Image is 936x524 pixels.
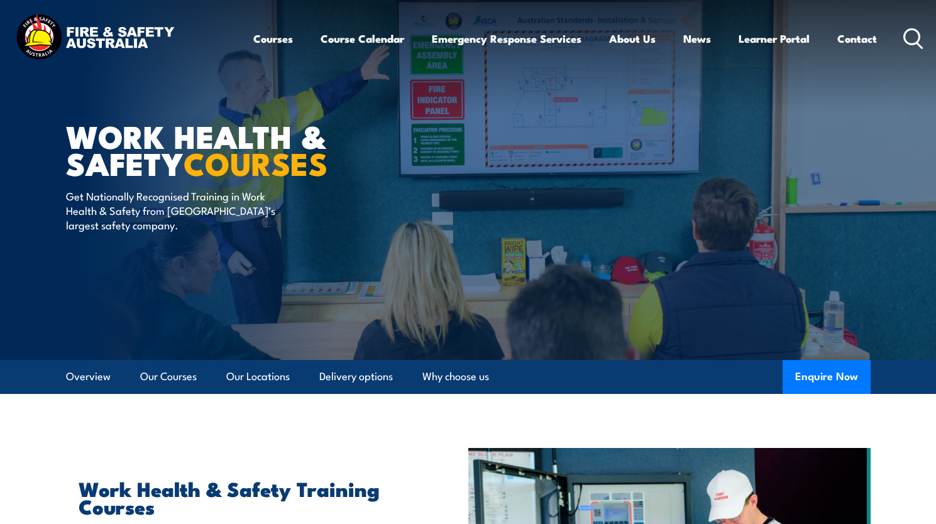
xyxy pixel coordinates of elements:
a: Our Locations [226,360,290,393]
a: Why choose us [422,360,489,393]
a: Emergency Response Services [432,22,581,55]
a: Delivery options [319,360,393,393]
a: Contact [837,22,877,55]
a: Courses [253,22,293,55]
strong: COURSES [184,138,328,187]
p: Get Nationally Recognised Training in Work Health & Safety from [GEOGRAPHIC_DATA]’s largest safet... [66,188,295,232]
a: About Us [609,22,656,55]
a: Course Calendar [321,22,404,55]
a: Our Courses [140,360,197,393]
h2: Work Health & Safety Training Courses [79,479,410,515]
button: Enquire Now [783,360,871,394]
a: Learner Portal [739,22,810,55]
a: News [683,22,711,55]
h1: Work Health & Safety [66,122,377,176]
a: Overview [66,360,111,393]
